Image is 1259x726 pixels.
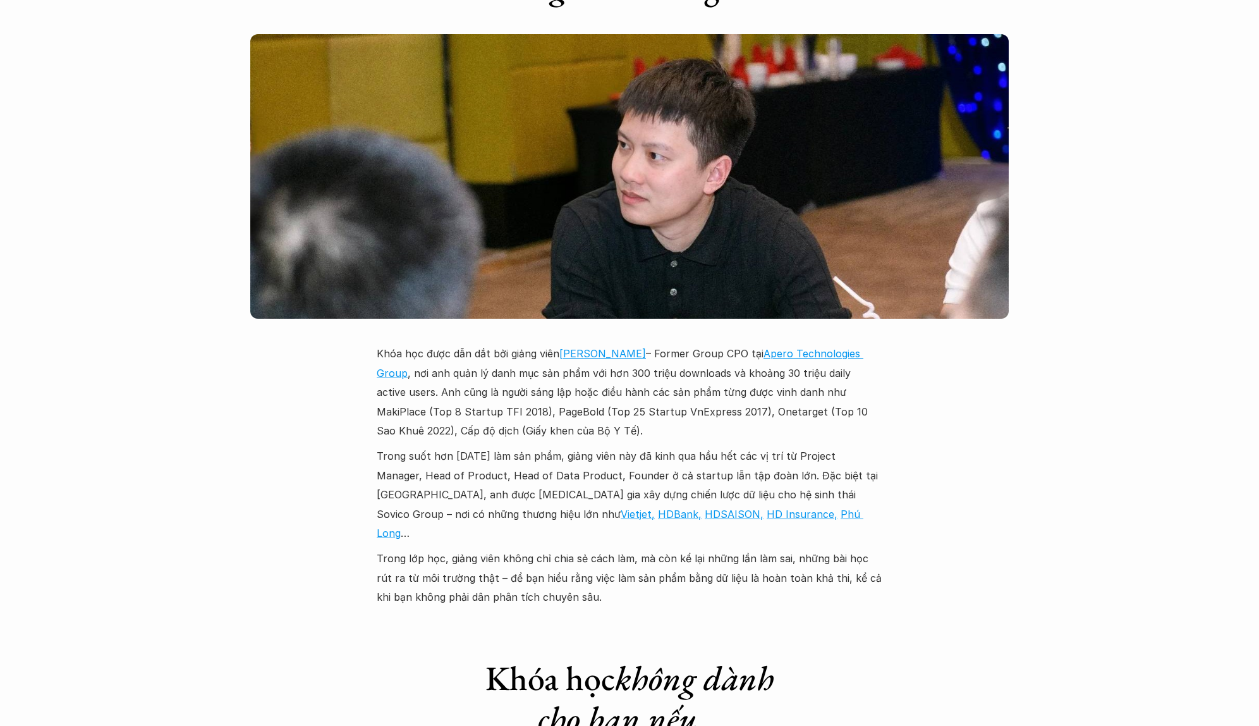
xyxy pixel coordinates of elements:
a: HDBank, [658,508,702,520]
a: Apero Technologies Group [377,347,863,379]
a: HDSAISON, [705,508,763,520]
p: Trong suốt hơn [DATE] làm sản phẩm, giảng viên này đã kinh qua hầu hết các vị trí từ Project Mana... [377,446,882,543]
p: Khóa học được dẫn dắt bởi giảng viên – Former Group CPO tại , nơi anh quản lý danh mục sản phẩm v... [377,344,882,440]
a: [PERSON_NAME] [559,347,646,360]
a: Vietjet, [621,508,655,520]
p: Trong lớp học, giảng viên không chỉ chia sẻ cách làm, mà còn kể lại những lần làm sai, những bài ... [377,549,882,606]
a: Phú Long [377,508,863,539]
a: HD Insurance, [767,508,837,520]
